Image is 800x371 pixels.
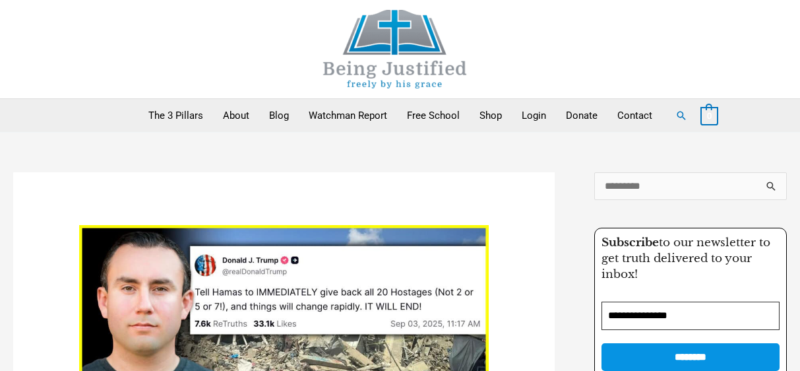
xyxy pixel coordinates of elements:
input: Email Address * [601,302,780,330]
a: About [213,99,259,132]
a: Contact [607,99,662,132]
span: to our newsletter to get truth delivered to your inbox! [601,236,770,281]
a: View Shopping Cart, empty [700,110,718,121]
a: Donate [556,99,607,132]
a: Login [512,99,556,132]
a: Watchman Report [299,99,397,132]
a: Shop [470,99,512,132]
nav: Primary Site Navigation [138,99,662,132]
a: Search button [675,110,687,121]
a: The 3 Pillars [138,99,213,132]
strong: Subscribe [601,236,659,250]
a: Free School [397,99,470,132]
span: 0 [707,111,712,121]
img: Being Justified [296,10,494,88]
a: Blog [259,99,299,132]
